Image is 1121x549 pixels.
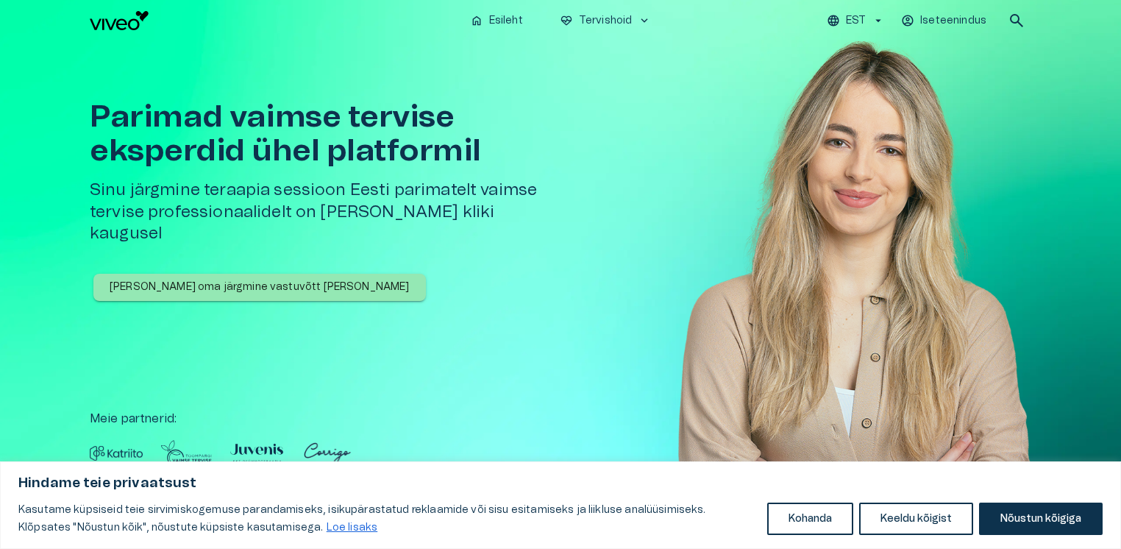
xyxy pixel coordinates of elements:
[90,410,1031,428] p: Meie partnerid :
[470,14,483,27] span: home
[90,180,566,244] h5: Sinu järgmine teraapia sessioon Eesti parimatelt vaimse tervise professionaalidelt on [PERSON_NAM...
[1002,6,1031,35] button: open search modal
[90,100,566,168] h1: Parimad vaimse tervise eksperdid ühel platformil
[489,13,523,29] p: Esileht
[18,475,1103,492] p: Hindame teie privaatsust
[93,274,426,301] button: [PERSON_NAME] oma järgmine vastuvõtt [PERSON_NAME]
[560,14,573,27] span: ecg_heart
[230,439,283,467] img: Partner logo
[90,11,458,30] a: Navigate to homepage
[326,522,379,534] a: Loe lisaks
[90,11,149,30] img: Viveo logo
[767,503,853,535] button: Kohanda
[899,10,990,32] button: Iseteenindus
[18,501,756,536] p: Kasutame küpsiseid teie sirvimiskogemuse parandamiseks, isikupärastatud reklaamide või sisu esita...
[859,503,973,535] button: Keeldu kõigist
[579,13,633,29] p: Tervishoid
[1008,12,1025,29] span: search
[920,13,986,29] p: Iseteenindus
[825,10,887,32] button: EST
[90,439,143,467] img: Partner logo
[110,280,410,295] p: [PERSON_NAME] oma järgmine vastuvõtt [PERSON_NAME]
[846,13,866,29] p: EST
[75,12,97,24] span: Help
[160,439,213,467] img: Partner logo
[678,41,1031,517] img: Woman smiling
[638,14,651,27] span: keyboard_arrow_down
[554,10,658,32] button: ecg_heartTervishoidkeyboard_arrow_down
[464,10,530,32] button: homeEsileht
[301,439,354,467] img: Partner logo
[979,503,1103,535] button: Nõustun kõigiga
